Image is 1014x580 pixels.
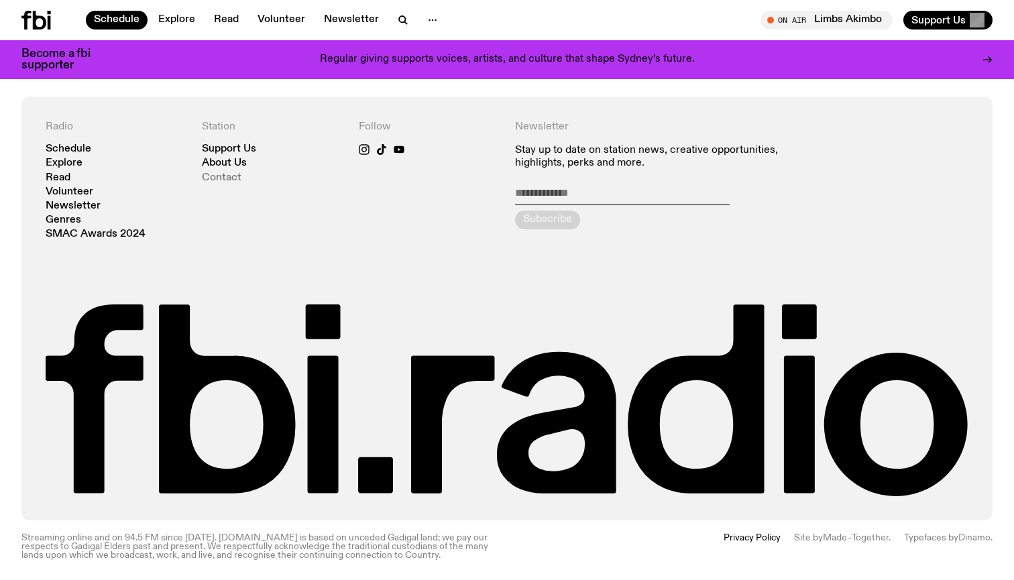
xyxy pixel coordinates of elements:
p: Stay up to date on station news, creative opportunities, highlights, perks and more. [515,144,812,170]
button: Support Us [903,11,993,30]
a: Genres [46,215,81,225]
a: Privacy Policy [724,534,781,561]
h4: Follow [359,121,499,133]
button: On AirLimbs Akimbo [760,11,893,30]
h4: Station [202,121,342,133]
a: Read [206,11,247,30]
a: Newsletter [316,11,387,30]
a: Newsletter [46,201,101,211]
span: . [889,533,891,542]
a: Support Us [202,144,256,154]
span: Typefaces by [904,533,958,542]
a: Contact [202,173,241,183]
a: Dinamo [958,533,991,542]
span: Support Us [911,14,966,26]
a: Made–Together [823,533,889,542]
a: Read [46,173,70,183]
span: . [991,533,993,542]
span: Site by [794,533,823,542]
a: Volunteer [249,11,313,30]
h3: Become a fbi supporter [21,48,107,71]
p: Streaming online and on 94.5 FM since [DATE]. [DOMAIN_NAME] is based on unceded Gadigal land; we ... [21,534,499,561]
a: Volunteer [46,187,93,197]
a: Schedule [46,144,91,154]
a: Explore [46,158,82,168]
h4: Newsletter [515,121,812,133]
a: About Us [202,158,247,168]
a: Explore [150,11,203,30]
a: Schedule [86,11,148,30]
button: Subscribe [515,211,580,229]
a: SMAC Awards 2024 [46,229,146,239]
p: Regular giving supports voices, artists, and culture that shape Sydney’s future. [320,54,695,66]
h4: Radio [46,121,186,133]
